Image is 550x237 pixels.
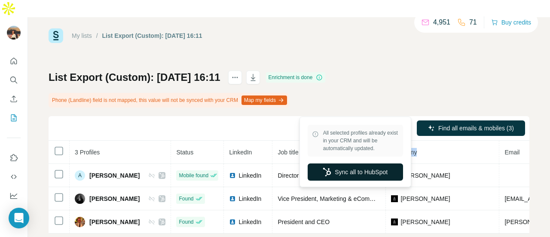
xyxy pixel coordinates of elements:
[89,218,140,226] span: [PERSON_NAME]
[438,124,514,132] span: Find all emails & mobiles (3)
[228,71,242,84] button: actions
[49,93,289,108] div: Phone (Landline) field is not mapped, this value will not be synced with your CRM
[75,194,85,204] img: Avatar
[7,91,21,107] button: Enrich CSV
[308,163,403,181] button: Sync all to HubSpot
[7,188,21,203] button: Dashboard
[504,149,519,156] span: Email
[391,195,398,202] img: company-logo
[241,95,287,105] button: Map my fields
[102,31,202,40] div: List Export (Custom): [DATE] 16:11
[323,129,399,152] span: All selected profiles already exist in your CRM and will be automatically updated.
[417,120,525,136] button: Find all emails & mobiles (3)
[229,219,236,225] img: LinkedIn logo
[469,17,477,28] p: 71
[391,219,398,225] img: company-logo
[7,110,21,126] button: My lists
[238,171,261,180] span: LinkedIn
[75,149,100,156] span: 3 Profiles
[179,195,193,203] span: Found
[179,218,193,226] span: Found
[72,32,92,39] a: My lists
[7,26,21,40] img: Avatar
[278,195,386,202] span: Vice President, Marketing & eCommerce
[96,31,98,40] li: /
[400,171,450,180] span: [PERSON_NAME]
[238,218,261,226] span: LinkedIn
[7,150,21,166] button: Use Surfe on LinkedIn
[278,172,328,179] span: Director of Finance
[7,53,21,69] button: Quick start
[49,28,63,43] img: Surfe Logo
[278,149,298,156] span: Job title
[9,208,29,228] div: Open Intercom Messenger
[176,149,193,156] span: Status
[7,207,21,222] button: Feedback
[179,172,208,179] span: Mobile found
[229,149,252,156] span: LinkedIn
[49,71,220,84] h1: List Export (Custom): [DATE] 16:11
[266,72,326,83] div: Enrichment is done
[7,72,21,88] button: Search
[89,194,140,203] span: [PERSON_NAME]
[75,170,85,181] div: A
[7,169,21,185] button: Use Surfe API
[400,194,450,203] span: [PERSON_NAME]
[89,171,140,180] span: [PERSON_NAME]
[491,16,531,28] button: Buy credits
[229,172,236,179] img: LinkedIn logo
[238,194,261,203] span: LinkedIn
[433,17,450,28] p: 4,951
[229,195,236,202] img: LinkedIn logo
[75,217,85,227] img: Avatar
[400,218,450,226] span: [PERSON_NAME]
[278,219,330,225] span: President and CEO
